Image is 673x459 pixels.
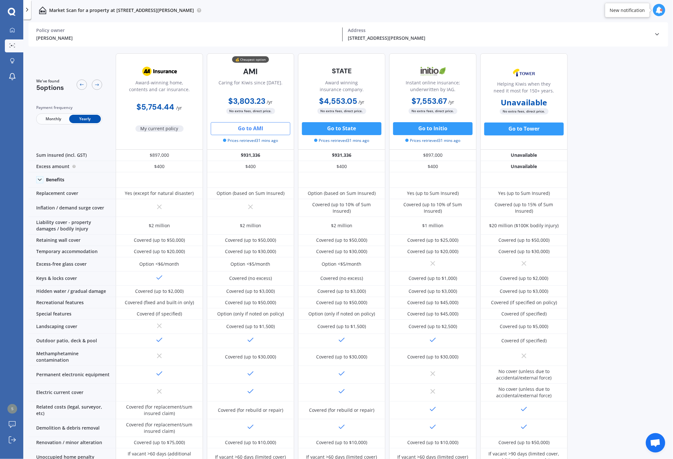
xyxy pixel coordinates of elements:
[218,407,283,413] div: Covered (for rebuild or repair)
[316,354,367,360] div: Covered (up to $30,000)
[28,161,116,172] div: Excess amount
[411,96,447,106] b: $7,553.67
[36,104,102,111] div: Payment frequency
[125,190,194,197] div: Yes (except for natural disaster)
[28,437,116,448] div: Renovation / minor alteration
[211,122,290,135] button: Go to AMI
[409,323,457,330] div: Covered (up to $2,500)
[480,150,568,161] div: Unavailable
[358,99,364,105] span: / yr
[485,368,563,381] div: No cover (unless due to accidental/external force)
[407,190,459,197] div: Yes (up to Sum Insured)
[486,80,562,97] div: Helping Kiwis when they need it most for 150+ years.
[322,261,362,267] div: Option <$5/month
[37,115,69,123] span: Monthly
[405,138,460,144] span: Prices retrieved 31 mins ago
[316,299,367,306] div: Covered (up to $50,000)
[134,237,185,243] div: Covered (up to $50,000)
[134,248,185,255] div: Covered (up to $20,000)
[316,237,367,243] div: Covered (up to $50,000)
[409,275,457,282] div: Covered (up to $1,000)
[319,96,357,106] b: $4,553.05
[394,201,472,214] div: Covered (up to 10% of Sum Insured)
[36,78,64,84] span: We've found
[393,122,473,135] button: Go to Initio
[317,323,366,330] div: Covered (up to $1,500)
[7,404,17,414] img: 15b87b4a23650a20e337bf2dc9c7b81f
[125,299,194,306] div: Covered (fixed and built-in only)
[498,190,550,197] div: Yes (up to Sum Insured)
[411,63,454,80] img: Initio.webp
[138,63,181,80] img: AA.webp
[28,384,116,401] div: Electric current cover
[219,79,283,95] div: Caring for Kiwis since [DATE].
[348,35,649,41] div: [STREET_ADDRESS][PERSON_NAME]
[121,79,198,95] div: Award-winning home, contents and car insurance.
[331,222,352,229] div: $2 million
[225,299,276,306] div: Covered (up to $50,000)
[28,286,116,297] div: Hidden water / gradual damage
[489,222,559,229] div: $20 million ($100K bodily injury)
[232,56,269,63] div: 💰 Cheapest option
[409,288,457,294] div: Covered (up to $3,000)
[308,311,375,317] div: Option (only if noted on policy)
[317,288,366,294] div: Covered (up to $3,000)
[28,366,116,384] div: Permanent electronic equipment
[501,311,547,317] div: Covered (if specified)
[229,63,272,80] img: AMI-text-1.webp
[28,334,116,348] div: Outdoor patio, deck & pool
[135,288,184,294] div: Covered (up to $2,000)
[304,79,380,95] div: Award winning insurance company.
[500,323,548,330] div: Covered (up to $5,000)
[422,222,443,229] div: $1 million
[217,190,284,197] div: Option (based on Sum Insured)
[39,6,47,14] img: home-and-contents.b802091223b8502ef2dd.svg
[140,261,179,267] div: Option <$6/month
[28,217,116,235] div: Liability cover - property damages / bodily injury
[314,138,369,144] span: Prices retrieved 31 mins ago
[309,407,374,413] div: Covered (for rebuild or repair)
[240,222,261,229] div: $2 million
[395,79,471,95] div: Instant online insurance; underwritten by IAG.
[480,161,568,172] div: Unavailable
[501,99,547,106] b: Unavailable
[46,177,64,183] div: Benefits
[225,354,276,360] div: Covered (up to $30,000)
[137,311,182,317] div: Covered (if specified)
[28,272,116,286] div: Keys & locks cover
[36,35,337,41] div: [PERSON_NAME]
[176,105,182,111] span: / yr
[267,99,273,105] span: / yr
[134,439,185,446] div: Covered (up to $75,000)
[308,190,376,197] div: Option (based on Sum Insured)
[320,63,363,79] img: State-text-1.webp
[389,150,476,161] div: $897,000
[121,404,198,417] div: Covered (for replacement/sum insured claim)
[491,299,557,306] div: Covered (if specified on policy)
[226,323,275,330] div: Covered (up to $1,500)
[28,235,116,246] div: Retaining wall cover
[229,96,266,106] b: $3,803.23
[407,439,458,446] div: Covered (up to $10,000)
[225,248,276,255] div: Covered (up to $30,000)
[28,308,116,320] div: Special features
[646,433,665,453] a: Open chat
[207,161,294,172] div: $400
[121,422,198,434] div: Covered (for replacement/sum insured claim)
[501,337,547,344] div: Covered (if specified)
[28,297,116,308] div: Recreational features
[302,122,381,135] button: Go to State
[149,222,170,229] div: $2 million
[448,99,454,105] span: / yr
[28,188,116,199] div: Replacement cover
[498,237,550,243] div: Covered (up to $50,000)
[407,248,458,255] div: Covered (up to $20,000)
[485,386,563,399] div: No cover (unless due to accidental/external force)
[28,246,116,257] div: Temporary accommodation
[320,275,363,282] div: Covered (no excess)
[231,261,271,267] div: Option <$5/month
[28,320,116,334] div: Landscaping cover
[500,108,549,114] span: No extra fees, direct price.
[229,275,272,282] div: Covered (no excess)
[116,161,203,172] div: $400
